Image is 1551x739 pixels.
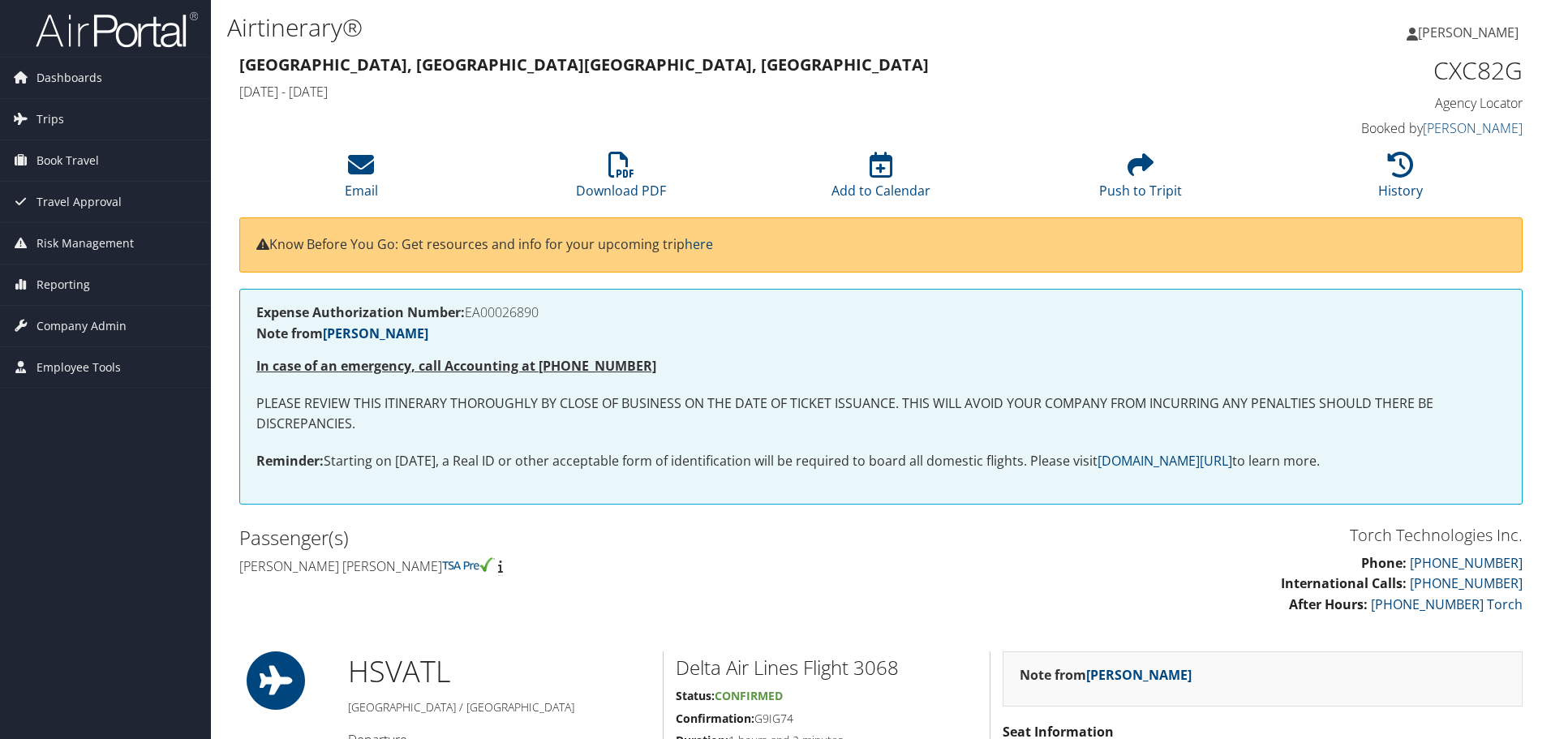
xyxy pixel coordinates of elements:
[715,688,783,703] span: Confirmed
[36,11,198,49] img: airportal-logo.png
[1361,554,1407,572] strong: Phone:
[442,557,495,572] img: tsa-precheck.png
[37,347,121,388] span: Employee Tools
[256,324,428,342] strong: Note from
[576,161,666,200] a: Download PDF
[37,58,102,98] span: Dashboards
[1423,119,1523,137] a: [PERSON_NAME]
[256,451,1506,472] p: Starting on [DATE], a Real ID or other acceptable form of identification will be required to boar...
[1220,119,1523,137] h4: Booked by
[239,524,869,552] h2: Passenger(s)
[256,234,1506,256] p: Know Before You Go: Get resources and info for your upcoming trip
[256,393,1506,435] p: PLEASE REVIEW THIS ITINERARY THOROUGHLY BY CLOSE OF BUSINESS ON THE DATE OF TICKET ISSUANCE. THIS...
[893,524,1523,547] h3: Torch Technologies Inc.
[1418,24,1519,41] span: [PERSON_NAME]
[348,651,651,692] h1: HSV ATL
[256,303,465,321] strong: Expense Authorization Number:
[37,182,122,222] span: Travel Approval
[1410,574,1523,592] a: [PHONE_NUMBER]
[1407,8,1535,57] a: [PERSON_NAME]
[1410,554,1523,572] a: [PHONE_NUMBER]
[37,264,90,305] span: Reporting
[1220,54,1523,88] h1: CXC82G
[323,324,428,342] a: [PERSON_NAME]
[676,688,715,703] strong: Status:
[831,161,930,200] a: Add to Calendar
[37,99,64,140] span: Trips
[1020,666,1192,684] strong: Note from
[676,711,754,726] strong: Confirmation:
[1220,94,1523,112] h4: Agency Locator
[348,699,651,715] h5: [GEOGRAPHIC_DATA] / [GEOGRAPHIC_DATA]
[37,306,127,346] span: Company Admin
[37,223,134,264] span: Risk Management
[256,306,1506,319] h4: EA00026890
[1099,161,1182,200] a: Push to Tripit
[676,711,977,727] h5: G9IG74
[1289,595,1368,613] strong: After Hours:
[1281,574,1407,592] strong: International Calls:
[256,452,324,470] strong: Reminder:
[685,235,713,253] a: here
[239,54,929,75] strong: [GEOGRAPHIC_DATA], [GEOGRAPHIC_DATA] [GEOGRAPHIC_DATA], [GEOGRAPHIC_DATA]
[1098,452,1232,470] a: [DOMAIN_NAME][URL]
[345,161,378,200] a: Email
[256,357,656,375] strong: In case of an emergency, call Accounting at [PHONE_NUMBER]
[1086,666,1192,684] a: [PERSON_NAME]
[37,140,99,181] span: Book Travel
[227,11,1099,45] h1: Airtinerary®
[239,557,869,575] h4: [PERSON_NAME] [PERSON_NAME]
[239,83,1196,101] h4: [DATE] - [DATE]
[1371,595,1523,613] a: [PHONE_NUMBER] Torch
[676,654,977,681] h2: Delta Air Lines Flight 3068
[1378,161,1423,200] a: History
